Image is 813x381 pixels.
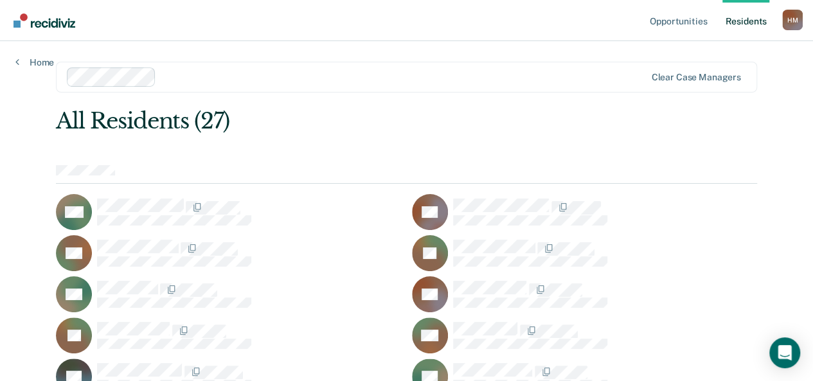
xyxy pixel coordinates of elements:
button: Profile dropdown button [782,10,803,30]
div: Open Intercom Messenger [769,337,800,368]
div: Clear case managers [651,72,740,83]
img: Recidiviz [13,13,75,28]
a: Home [15,57,54,68]
div: All Residents (27) [56,108,616,134]
div: H M [782,10,803,30]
